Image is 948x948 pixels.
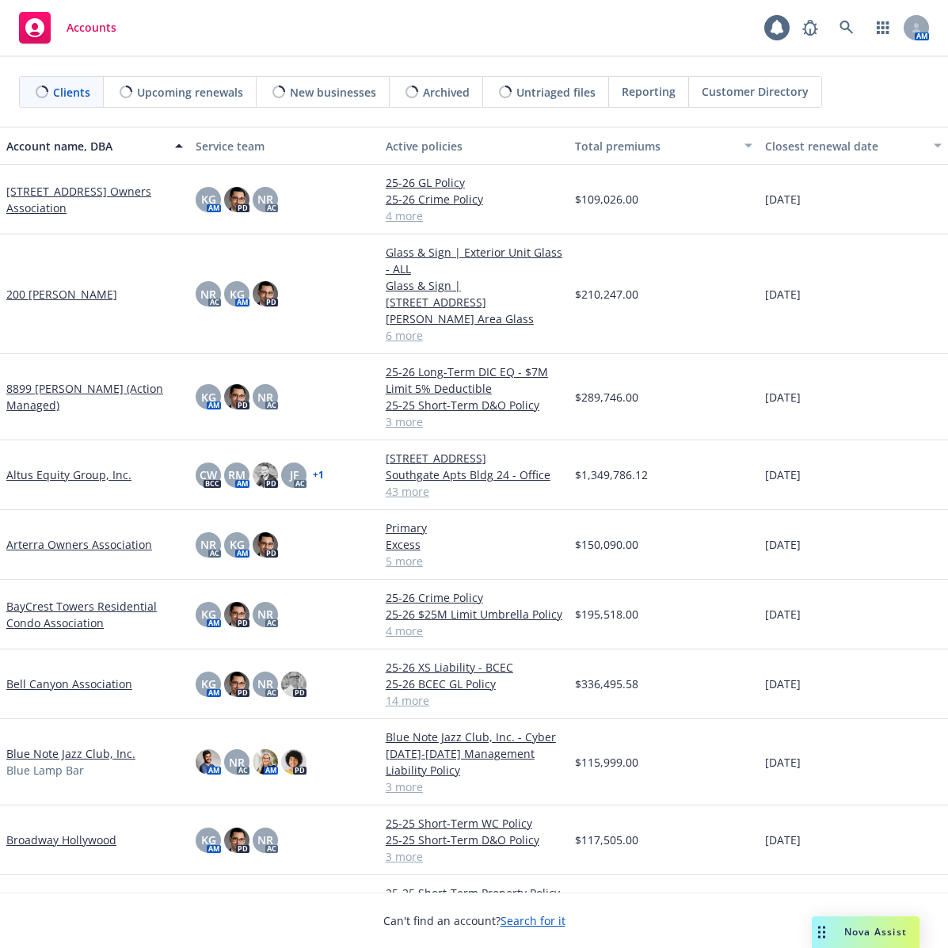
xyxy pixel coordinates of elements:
img: photo [281,749,306,775]
a: 25-25 Short-Term D&O Policy [386,397,562,413]
img: photo [281,672,306,697]
a: Blue Note Jazz Club, Inc. - Cyber [386,729,562,745]
span: $109,026.00 [575,191,638,207]
span: NR [257,676,273,692]
a: 25-25 Short-Term D&O Policy [386,832,562,848]
a: Glass & Sign | Exterior Unit Glass - ALL [386,244,562,277]
span: Can't find an account? [383,912,565,929]
span: [DATE] [765,466,801,483]
span: RM [228,466,246,483]
div: Account name, DBA [6,138,166,154]
a: Accounts [13,6,123,50]
a: [STREET_ADDRESS] [386,450,562,466]
span: [DATE] [765,286,801,303]
span: NR [257,832,273,848]
img: photo [224,187,249,212]
span: [DATE] [765,606,801,622]
span: Accounts [67,21,116,34]
a: Bell Canyon Association [6,676,132,692]
a: 5 more [386,553,562,569]
span: [DATE] [765,676,801,692]
img: photo [253,749,278,775]
a: 25-26 BCEC GL Policy [386,676,562,692]
span: [DATE] [765,536,801,553]
img: photo [253,463,278,488]
img: photo [196,749,221,775]
span: NR [200,536,216,553]
span: $115,999.00 [575,754,638,771]
span: Archived [423,84,470,101]
span: NR [257,606,273,622]
img: photo [224,384,249,409]
span: NR [257,191,273,207]
a: 25-25 Short-Term Property Policy [386,885,562,901]
a: + 1 [313,470,324,480]
a: Glass & Sign | [STREET_ADDRESS][PERSON_NAME] Area Glass [386,277,562,327]
span: NR [229,754,245,771]
a: 3 more [386,848,562,865]
span: Clients [53,84,90,101]
span: Reporting [622,83,676,100]
a: Broadway Hollywood [6,832,116,848]
a: 25-26 XS Liability - BCEC [386,659,562,676]
span: [DATE] [765,389,801,405]
span: [DATE] [765,754,801,771]
span: Untriaged files [516,84,596,101]
span: [DATE] [765,191,801,207]
span: $1,349,786.12 [575,466,648,483]
span: KG [201,191,216,207]
span: KG [230,286,245,303]
span: KG [201,832,216,848]
span: $195,518.00 [575,606,638,622]
a: 8899 [PERSON_NAME] (Action Managed) [6,380,183,413]
img: photo [253,281,278,306]
a: 200 [PERSON_NAME] [6,286,117,303]
a: 3 more [386,413,562,430]
a: Southgate Apts Bldg 24 - Office [386,466,562,483]
a: BayCrest Towers Residential Condo Association [6,598,183,631]
a: Search for it [501,913,565,928]
a: [STREET_ADDRESS] Owners Association [6,183,183,216]
button: Service team [189,127,379,165]
span: $150,090.00 [575,536,638,553]
a: Search [831,12,862,44]
span: New businesses [290,84,376,101]
img: photo [224,602,249,627]
button: Closest renewal date [759,127,948,165]
a: 25-26 Crime Policy [386,191,562,207]
a: Altus Equity Group, Inc. [6,466,131,483]
img: photo [224,672,249,697]
a: 6 more [386,327,562,344]
span: KG [230,536,245,553]
span: KG [201,389,216,405]
a: 4 more [386,207,562,224]
span: JF [290,466,299,483]
a: Report a Bug [794,12,826,44]
div: Active policies [386,138,562,154]
span: Upcoming renewals [137,84,243,101]
a: Primary [386,520,562,536]
div: Service team [196,138,372,154]
a: Blue Note Jazz Club, Inc. [6,745,135,762]
img: photo [224,828,249,853]
span: Blue Lamp Bar [6,762,84,779]
span: Nova Assist [844,925,907,938]
a: Excess [386,536,562,553]
span: KG [201,606,216,622]
span: $210,247.00 [575,286,638,303]
span: $336,495.58 [575,676,638,692]
span: KG [201,676,216,692]
a: [DATE]-[DATE] Management Liability Policy [386,745,562,779]
button: Total premiums [569,127,758,165]
img: photo [253,532,278,558]
div: Closest renewal date [765,138,924,154]
a: 25-26 Long-Term DIC EQ - $7M Limit 5% Deductible [386,364,562,397]
a: 25-25 Short-Term WC Policy [386,815,562,832]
